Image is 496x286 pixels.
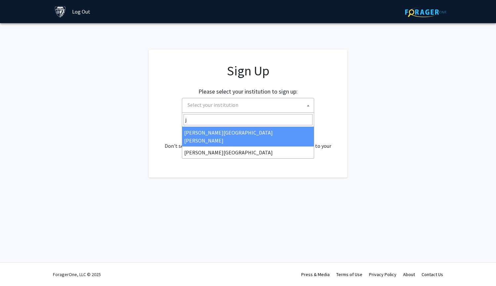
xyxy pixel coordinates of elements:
li: [PERSON_NAME][GEOGRAPHIC_DATA][PERSON_NAME] [182,127,314,146]
h2: Please select your institution to sign up: [198,88,298,95]
span: Select your institution [182,98,314,113]
li: [PERSON_NAME][GEOGRAPHIC_DATA] [182,146,314,158]
img: Johns Hopkins University Logo [55,6,66,18]
span: Select your institution [187,102,238,108]
img: ForagerOne Logo [405,7,446,17]
div: Already have an account? . Don't see your institution? about bringing ForagerOne to your institut... [162,126,334,158]
a: Contact Us [422,271,443,277]
input: Search [184,114,312,125]
a: Press & Media [301,271,330,277]
div: ForagerOne, LLC © 2025 [53,263,101,286]
a: Terms of Use [336,271,362,277]
iframe: Chat [5,256,28,281]
span: Select your institution [185,98,314,112]
h1: Sign Up [162,63,334,79]
a: Privacy Policy [369,271,396,277]
a: About [403,271,415,277]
